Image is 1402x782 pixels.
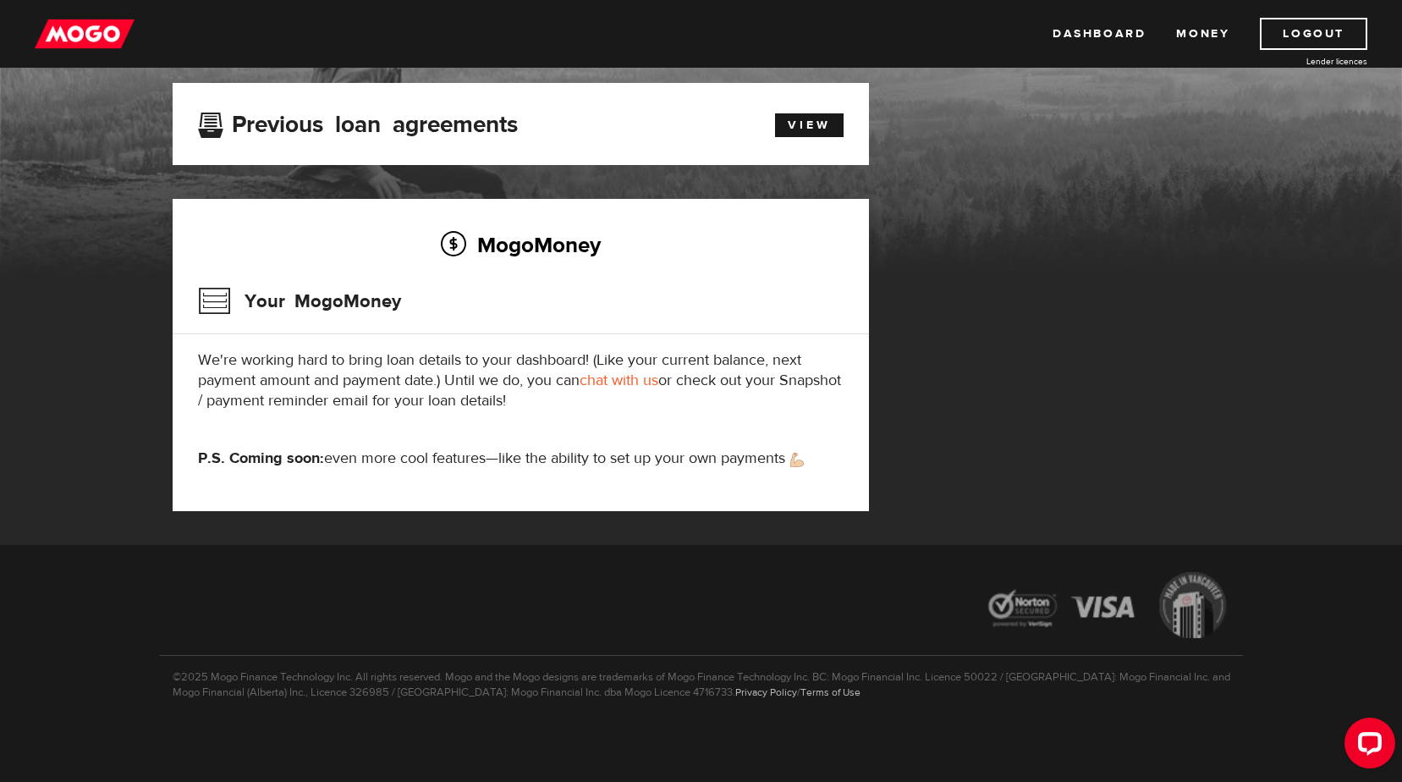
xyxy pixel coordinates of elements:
a: View [775,113,844,137]
img: legal-icons-92a2ffecb4d32d839781d1b4e4802d7b.png [972,559,1243,655]
a: Lender licences [1240,55,1367,68]
h3: Previous loan agreements [198,111,518,133]
a: Privacy Policy [735,686,797,699]
p: We're working hard to bring loan details to your dashboard! (Like your current balance, next paym... [198,350,844,411]
a: Logout [1260,18,1367,50]
a: Dashboard [1053,18,1146,50]
p: ©2025 Mogo Finance Technology Inc. All rights reserved. Mogo and the Mogo designs are trademarks ... [160,655,1243,700]
strong: P.S. Coming soon: [198,449,324,468]
a: Money [1176,18,1229,50]
iframe: LiveChat chat widget [1331,711,1402,782]
h3: Your MogoMoney [198,279,401,323]
a: chat with us [580,371,658,390]
p: even more cool features—like the ability to set up your own payments [198,449,844,469]
img: mogo_logo-11ee424be714fa7cbb0f0f49df9e16ec.png [35,18,135,50]
a: Terms of Use [800,686,860,699]
img: strong arm emoji [790,453,804,467]
h2: MogoMoney [198,227,844,262]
